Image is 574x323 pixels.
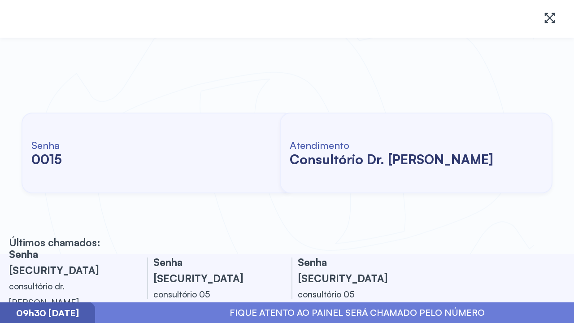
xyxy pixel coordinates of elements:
h2: consultório dr. [PERSON_NAME] [290,151,493,167]
h6: Atendimento [290,139,493,151]
div: consultório 05 [153,286,270,302]
h3: Senha [SECURITY_DATA] [9,246,126,278]
img: Logotipo do estabelecimento [14,7,115,31]
h3: Senha [SECURITY_DATA] [298,254,414,286]
p: Últimos chamados: [9,236,100,249]
h3: Senha [SECURITY_DATA] [153,254,270,286]
h6: Senha [31,139,62,151]
h2: 0015 [31,151,62,167]
div: consultório dr. [PERSON_NAME] [9,278,126,310]
div: consultório 05 [298,286,414,302]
